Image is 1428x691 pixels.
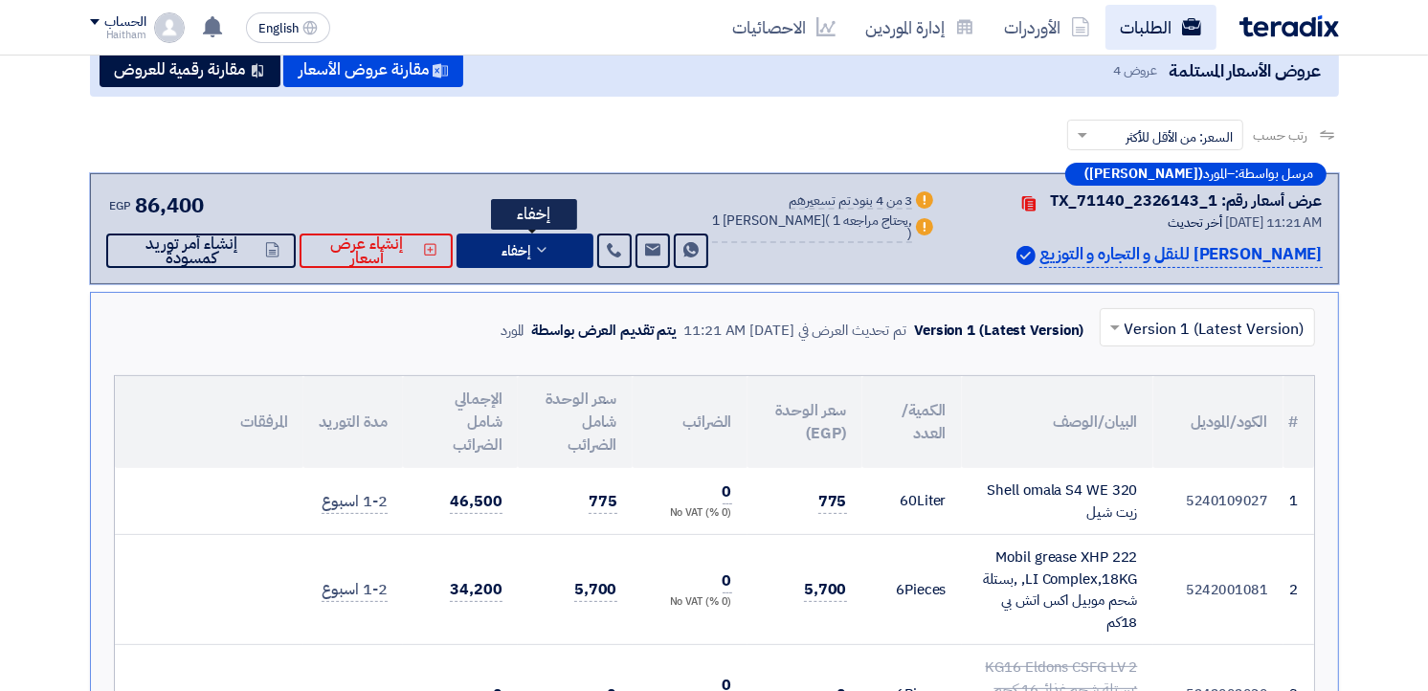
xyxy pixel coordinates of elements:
[315,236,420,265] span: إنشاء عرض أسعار
[896,579,904,600] span: 6
[723,569,732,593] span: 0
[712,214,912,243] div: 1 [PERSON_NAME]
[502,244,530,258] span: إخفاء
[501,320,524,342] div: المورد
[90,30,146,40] div: Haitham
[322,578,387,602] span: 1-2 اسبوع
[283,53,463,87] button: مقارنة عروض الأسعار
[790,194,913,210] div: 3 من 4 بنود تم تسعيرهم
[825,211,830,231] span: (
[303,376,403,468] th: مدة التوريد
[403,376,518,468] th: الإجمالي شامل الضرائب
[851,5,990,50] a: إدارة الموردين
[1039,242,1322,268] p: [PERSON_NAME] للنقل و التجاره و التوزيع
[1126,127,1233,147] span: السعر: من الأقل للأكثر
[105,14,146,31] div: الحساب
[833,211,913,231] span: 1 يحتاج مراجعه,
[1239,15,1339,37] img: Teradix logo
[258,22,299,35] span: English
[1105,5,1216,50] a: الطلبات
[450,578,502,602] span: 34,200
[804,578,847,602] span: 5,700
[115,376,303,468] th: المرفقات
[862,468,962,535] td: Liter
[862,376,962,468] th: الكمية/العدد
[818,490,847,514] span: 775
[723,480,732,504] span: 0
[1236,167,1314,181] span: مرسل بواسطة:
[1253,125,1307,145] span: رتب حسب
[518,376,633,468] th: سعر الوحدة شامل الضرائب
[1283,376,1314,468] th: #
[491,199,577,230] div: إخفاء
[1225,212,1323,233] span: [DATE] 11:21 AM
[246,12,330,43] button: English
[300,234,454,268] button: إنشاء عرض أسعار
[574,578,617,602] span: 5,700
[1065,163,1327,186] div: –
[648,505,732,522] div: (0 %) No VAT
[1169,57,1321,83] span: عروض الأسعار المستلمة
[1153,468,1283,535] td: 5240109027
[962,376,1153,468] th: البيان/الوصف
[1283,535,1314,645] td: 2
[100,53,280,87] button: مقارنة رقمية للعروض
[648,594,732,611] div: (0 %) No VAT
[531,320,676,342] div: يتم تقديم العرض بواسطة
[457,234,593,268] button: إخفاء
[322,490,387,514] span: 1-2 اسبوع
[122,236,262,265] span: إنشاء أمر توريد كمسودة
[1283,468,1314,535] td: 1
[1050,189,1323,212] div: عرض أسعار رقم: TX_71140_2326143_1
[106,234,296,268] button: إنشاء أمر توريد كمسودة
[862,535,962,645] td: Pieces
[1113,60,1157,80] span: عروض 4
[718,5,851,50] a: الاحصائيات
[110,197,132,214] span: EGP
[1168,212,1222,233] span: أخر تحديث
[977,546,1138,633] div: Mobil grease XHP 222 ,LI Complex,18KG ,بستلة شحم موبيل اكس اتش بي 18كم
[977,479,1138,523] div: Shell omala S4 WE 320 زيت شيل
[1204,167,1228,181] span: المورد
[589,490,617,514] span: 775
[683,320,906,342] div: تم تحديث العرض في [DATE] 11:21 AM
[1153,535,1283,645] td: 5242001081
[747,376,862,468] th: سعر الوحدة (EGP)
[135,189,203,221] span: 86,400
[908,224,913,244] span: )
[1085,167,1204,181] b: ([PERSON_NAME])
[900,490,917,511] span: 60
[990,5,1105,50] a: الأوردرات
[154,12,185,43] img: profile_test.png
[450,490,502,514] span: 46,500
[914,320,1083,342] div: Version 1 (Latest Version)
[1153,376,1283,468] th: الكود/الموديل
[633,376,747,468] th: الضرائب
[1016,246,1036,265] img: Verified Account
